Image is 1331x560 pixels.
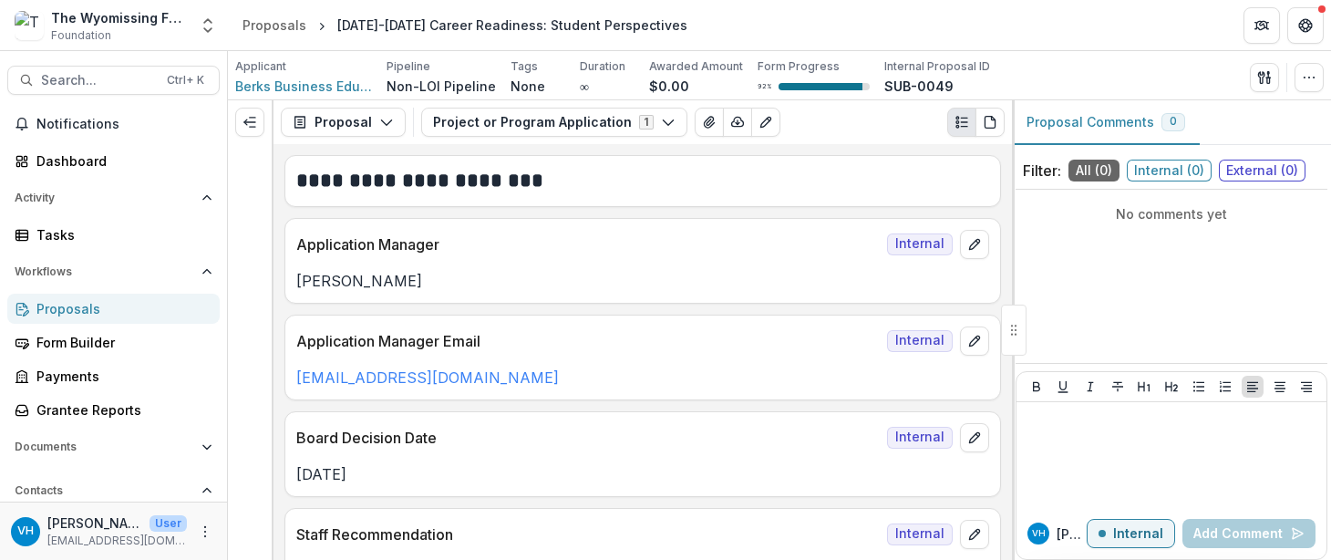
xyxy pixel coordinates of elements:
p: Filter: [1023,160,1061,181]
button: PDF view [975,108,1005,137]
a: Payments [7,361,220,391]
span: Notifications [36,117,212,132]
p: Form Progress [758,58,840,75]
button: Add Comment [1182,519,1316,548]
button: Search... [7,66,220,95]
span: Contacts [15,484,194,497]
div: Valeri Harteg [17,525,34,537]
p: [PERSON_NAME] [47,513,142,533]
button: Ordered List [1214,376,1236,398]
div: Proposals [36,299,205,318]
p: User [150,515,187,532]
div: Dashboard [36,151,205,171]
span: Internal [887,330,953,352]
p: No comments yet [1023,204,1320,223]
p: Tags [511,58,538,75]
button: Italicize [1079,376,1101,398]
button: Internal [1087,519,1175,548]
button: Plaintext view [947,108,976,137]
button: Open Contacts [7,476,220,505]
a: [EMAIL_ADDRESS][DOMAIN_NAME] [296,368,559,387]
p: [PERSON_NAME] [1057,524,1087,544]
button: Strike [1107,376,1129,398]
button: Bold [1026,376,1047,398]
p: None [511,77,545,96]
p: Internal Proposal ID [884,58,990,75]
button: Open Workflows [7,257,220,286]
div: Form Builder [36,333,205,352]
span: Internal [887,524,953,545]
span: Internal ( 0 ) [1127,160,1212,181]
button: View Attached Files [695,108,724,137]
button: edit [960,423,989,452]
p: Application Manager [296,233,880,255]
p: Board Decision Date [296,427,880,449]
button: Partners [1243,7,1280,44]
a: Proposals [235,12,314,38]
button: edit [960,230,989,259]
div: [DATE]-[DATE] Career Readiness: Student Perspectives [337,16,687,35]
span: Documents [15,441,194,453]
a: Proposals [7,294,220,324]
p: [EMAIL_ADDRESS][DOMAIN_NAME] [47,533,187,549]
div: Tasks [36,225,205,244]
span: Search... [41,73,156,88]
p: Pipeline [387,58,430,75]
button: Open entity switcher [195,7,221,44]
button: Align Right [1295,376,1317,398]
button: Align Left [1242,376,1264,398]
p: Applicant [235,58,286,75]
p: Awarded Amount [649,58,743,75]
span: Foundation [51,27,111,44]
span: All ( 0 ) [1068,160,1119,181]
div: Proposals [242,16,306,35]
p: ∞ [580,77,589,96]
button: Expand left [235,108,264,137]
button: Proposal Comments [1012,100,1200,145]
button: edit [960,327,989,356]
a: Form Builder [7,327,220,358]
div: Grantee Reports [36,400,205,420]
div: Valeri Harteg [1032,529,1046,538]
p: [PERSON_NAME] [296,270,989,292]
p: Staff Recommendation [296,524,880,545]
p: Duration [580,58,625,75]
button: Bullet List [1188,376,1210,398]
button: Proposal [281,108,406,137]
button: More [194,521,216,543]
p: SUB-0049 [884,77,954,96]
p: Application Manager Email [296,330,880,352]
span: 0 [1170,115,1177,128]
div: Ctrl + K [163,70,208,90]
a: Berks Business Education Coalition [235,77,372,96]
button: Open Activity [7,183,220,213]
button: Heading 1 [1133,376,1155,398]
a: Dashboard [7,146,220,176]
button: Align Center [1269,376,1291,398]
p: 92 % [758,80,771,93]
span: Internal [887,233,953,255]
p: $0.00 [649,77,689,96]
button: Project or Program Application1 [421,108,687,137]
p: Non-LOI Pipeline [387,77,496,96]
p: [DATE] [296,463,989,485]
span: Workflows [15,265,194,278]
a: Grantee Reports [7,395,220,425]
nav: breadcrumb [235,12,695,38]
span: Internal [887,427,953,449]
a: Tasks [7,220,220,250]
button: Get Help [1287,7,1324,44]
button: Edit as form [751,108,780,137]
button: Notifications [7,109,220,139]
span: Activity [15,192,194,204]
div: The Wyomissing Foundation [51,8,188,27]
p: Internal [1113,526,1163,542]
button: edit [960,520,989,549]
div: Payments [36,367,205,386]
span: External ( 0 ) [1219,160,1305,181]
button: Open Documents [7,432,220,461]
img: The Wyomissing Foundation [15,11,44,40]
button: Heading 2 [1161,376,1182,398]
button: Underline [1052,376,1074,398]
